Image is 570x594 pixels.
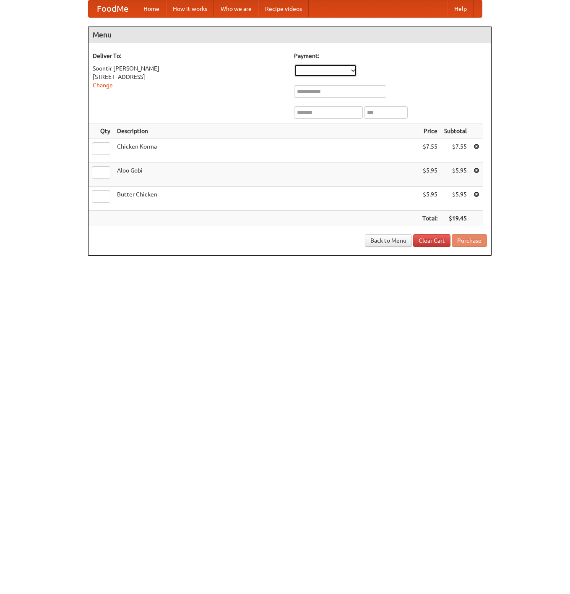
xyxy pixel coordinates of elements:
th: Total: [419,211,441,226]
a: Change [93,82,113,89]
a: FoodMe [88,0,137,17]
th: Price [419,123,441,139]
a: How it works [166,0,214,17]
th: Subtotal [441,123,470,139]
th: Description [114,123,419,139]
a: Clear Cart [413,234,450,247]
h5: Deliver To: [93,52,286,60]
th: Qty [88,123,114,139]
td: $5.95 [419,163,441,187]
th: $19.45 [441,211,470,226]
td: Butter Chicken [114,187,419,211]
h5: Payment: [294,52,487,60]
td: $7.55 [419,139,441,163]
div: [STREET_ADDRESS] [93,73,286,81]
a: Recipe videos [258,0,309,17]
button: Purchase [452,234,487,247]
a: Help [448,0,474,17]
a: Home [137,0,166,17]
div: Soontir [PERSON_NAME] [93,64,286,73]
td: Chicken Korma [114,139,419,163]
td: Aloo Gobi [114,163,419,187]
td: $5.95 [441,163,470,187]
a: Who we are [214,0,258,17]
a: Back to Menu [365,234,412,247]
td: $5.95 [441,187,470,211]
h4: Menu [88,26,491,43]
td: $5.95 [419,187,441,211]
td: $7.55 [441,139,470,163]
